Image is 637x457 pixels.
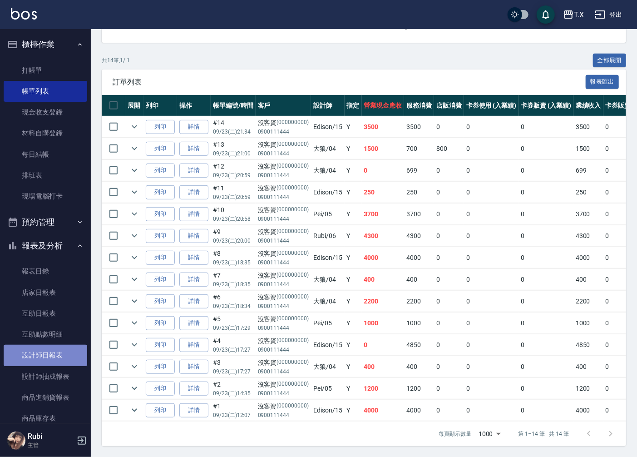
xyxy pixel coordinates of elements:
a: 互助點數明細 [4,324,87,345]
p: (000000000) [277,336,309,346]
p: 0900111444 [258,128,309,136]
td: 大狼 /04 [311,138,345,159]
button: save [537,5,555,24]
td: 3500 [573,116,603,138]
td: Edison /15 [311,400,345,421]
td: #6 [211,291,256,312]
td: 1500 [573,138,603,159]
td: 0 [434,269,464,290]
td: Y [345,334,362,356]
td: 0 [464,400,519,421]
p: 0900111444 [258,149,309,158]
th: 設計師 [311,95,345,116]
a: 詳情 [179,294,208,308]
td: 800 [434,138,464,159]
td: 大狼 /04 [311,356,345,378]
a: 詳情 [179,120,208,134]
button: expand row [128,251,141,264]
p: 09/23 (二) 21:34 [213,128,253,136]
div: 沒客資 [258,380,309,389]
td: Edison /15 [311,247,345,268]
p: 09/23 (二) 18:35 [213,258,253,267]
td: 4300 [404,225,434,247]
td: 0 [464,225,519,247]
img: Logo [11,8,37,20]
td: #11 [211,182,256,203]
img: Person [7,432,25,450]
a: 詳情 [179,316,208,330]
td: 0 [434,313,464,334]
p: 09/23 (二) 12:07 [213,411,253,419]
p: (000000000) [277,162,309,171]
a: 設計師日報表 [4,345,87,366]
td: 4000 [573,400,603,421]
a: 詳情 [179,164,208,178]
p: 0900111444 [258,258,309,267]
td: Y [345,291,362,312]
td: #7 [211,269,256,290]
a: 詳情 [179,273,208,287]
td: Y [345,400,362,421]
td: #8 [211,247,256,268]
th: 帳單編號/時間 [211,95,256,116]
td: 0 [434,160,464,181]
p: 0900111444 [258,389,309,397]
p: 0900111444 [258,237,309,245]
button: 列印 [146,382,175,396]
td: 0 [518,356,573,378]
p: 09/23 (二) 20:58 [213,215,253,223]
td: 400 [573,356,603,378]
div: 沒客資 [258,336,309,346]
p: (000000000) [277,184,309,193]
a: 詳情 [179,207,208,221]
button: 列印 [146,338,175,352]
a: 帳單列表 [4,81,87,102]
td: 0 [518,334,573,356]
th: 店販消費 [434,95,464,116]
td: 0 [518,204,573,225]
td: 2200 [362,291,405,312]
td: 0 [434,334,464,356]
td: 0 [362,334,405,356]
div: 沒客資 [258,118,309,128]
a: 店家日報表 [4,282,87,303]
td: 0 [434,400,464,421]
p: (000000000) [277,314,309,324]
td: 3500 [362,116,405,138]
p: 09/23 (二) 20:00 [213,237,253,245]
button: 列印 [146,164,175,178]
td: 250 [573,182,603,203]
button: 列印 [146,251,175,265]
td: 4000 [404,247,434,268]
td: 0 [518,225,573,247]
td: 400 [362,269,405,290]
button: expand row [128,164,141,177]
button: expand row [128,207,141,221]
button: expand row [128,229,141,243]
td: 0 [464,160,519,181]
td: #5 [211,313,256,334]
a: 商品進銷貨報表 [4,387,87,408]
td: 0 [518,138,573,159]
a: 材料自購登錄 [4,123,87,144]
button: 預約管理 [4,210,87,234]
p: (000000000) [277,380,309,389]
td: Y [345,204,362,225]
td: 400 [362,356,405,378]
h5: Rubi [28,432,74,441]
th: 卡券販賣 (入業績) [518,95,573,116]
td: 0 [518,116,573,138]
td: 0 [518,400,573,421]
p: 0900111444 [258,193,309,201]
td: 4300 [573,225,603,247]
p: 0900111444 [258,411,309,419]
p: 共 14 筆, 1 / 1 [102,56,130,65]
td: 0 [464,356,519,378]
td: 4850 [573,334,603,356]
a: 互助日報表 [4,303,87,324]
a: 詳情 [179,229,208,243]
td: 0 [464,269,519,290]
td: 0 [434,116,464,138]
td: #1 [211,400,256,421]
td: 0 [434,247,464,268]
